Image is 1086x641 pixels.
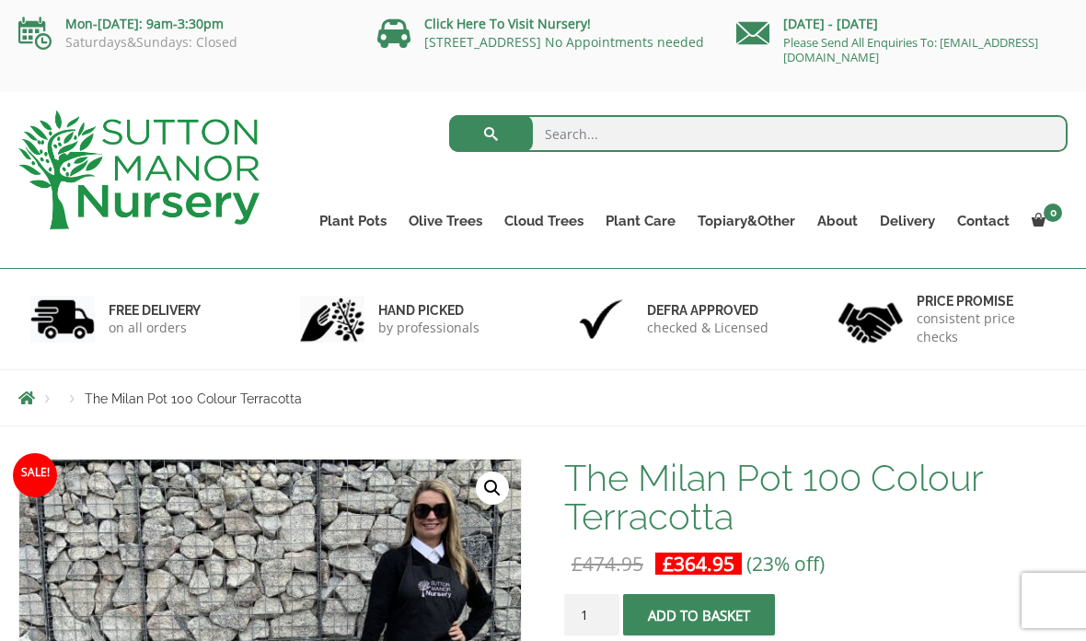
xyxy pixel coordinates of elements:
span: The Milan Pot 100 Colour Terracotta [85,391,302,406]
span: £ [572,551,583,577]
bdi: 474.95 [572,551,643,577]
a: Cloud Trees [493,208,595,234]
p: consistent price checks [917,309,1057,346]
nav: Breadcrumbs [18,390,1068,405]
span: 0 [1044,204,1062,222]
input: Search... [449,115,1069,152]
h6: Price promise [917,293,1057,309]
a: Plant Care [595,208,687,234]
a: Topiary&Other [687,208,806,234]
img: logo [18,111,260,229]
h1: The Milan Pot 100 Colour Terracotta [564,459,1068,536]
img: 1.jpg [30,296,95,343]
span: Sale! [13,453,57,497]
a: About [806,208,869,234]
p: Saturdays&Sundays: Closed [18,35,350,50]
a: 0 [1021,208,1068,234]
h6: hand picked [378,302,479,319]
a: Please Send All Enquiries To: [EMAIL_ADDRESS][DOMAIN_NAME] [783,34,1038,65]
a: Delivery [869,208,946,234]
button: Add to basket [623,594,775,635]
img: 2.jpg [300,296,364,343]
a: Contact [946,208,1021,234]
a: View full-screen image gallery [476,472,509,505]
h6: Defra approved [647,302,768,319]
a: [STREET_ADDRESS] No Appointments needed [424,33,704,51]
p: on all orders [109,319,201,337]
h6: FREE DELIVERY [109,302,201,319]
a: Olive Trees [398,208,493,234]
img: 4.jpg [838,291,903,347]
p: Mon-[DATE]: 9am-3:30pm [18,13,350,35]
p: by professionals [378,319,479,337]
p: [DATE] - [DATE] [736,13,1068,35]
img: 3.jpg [569,296,633,343]
a: Click Here To Visit Nursery! [424,15,591,32]
a: Plant Pots [308,208,398,234]
p: checked & Licensed [647,319,768,337]
span: (23% off) [746,551,825,577]
span: £ [663,551,674,577]
input: Product quantity [564,594,619,635]
bdi: 364.95 [663,551,734,577]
